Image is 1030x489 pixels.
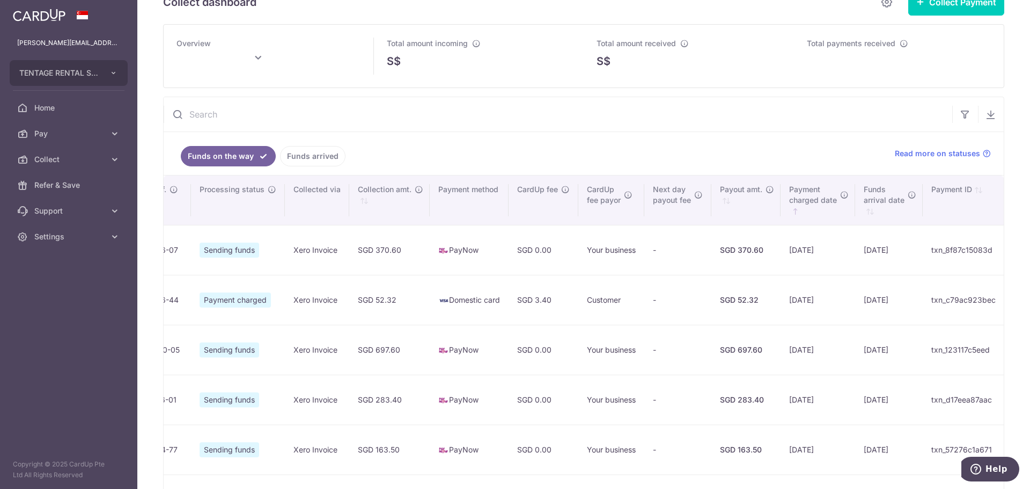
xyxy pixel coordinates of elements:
img: visa-sm-192604c4577d2d35970c8ed26b86981c2741ebd56154ab54ad91a526f0f24972.png [438,295,449,306]
span: Total amount received [597,39,676,48]
td: SGD 3.40 [509,275,578,325]
td: SGD 0.00 [509,325,578,375]
td: Xero Invoice [285,275,349,325]
a: Read more on statuses [895,148,991,159]
td: PayNow [430,225,509,275]
span: Total amount incoming [387,39,468,48]
td: PayNow [430,375,509,425]
span: Total payments received [807,39,895,48]
img: paynow-md-4fe65508ce96feda548756c5ee0e473c78d4820b8ea51387c6e4ad89e58a5e61.png [438,345,449,356]
td: SGD 0.00 [509,225,578,275]
td: Xero Invoice [285,325,349,375]
td: SGD 283.40 [349,375,430,425]
span: CardUp fee [517,184,558,195]
td: [DATE] [781,225,855,275]
th: Payment ID: activate to sort column ascending [923,176,1004,225]
td: txn_57276c1a671 [923,425,1004,475]
td: [DATE] [855,325,923,375]
td: [DATE] [781,425,855,475]
span: Overview [176,39,211,48]
img: CardUp [13,9,65,21]
td: SGD 697.60 [349,325,430,375]
span: Payout amt. [720,184,762,195]
p: [PERSON_NAME][EMAIL_ADDRESS][DOMAIN_NAME] [17,38,120,48]
th: Collected via [285,176,349,225]
th: Payment method [430,176,509,225]
span: Sending funds [200,442,259,457]
iframe: Opens a widget where you can find more information [961,457,1019,484]
div: SGD 370.60 [720,245,772,256]
span: S$ [597,53,610,69]
span: Payment charged date [789,184,837,206]
img: paynow-md-4fe65508ce96feda548756c5ee0e473c78d4820b8ea51387c6e4ad89e58a5e61.png [438,445,449,456]
span: Sending funds [200,243,259,258]
span: Collection amt. [358,184,411,195]
div: SGD 163.50 [720,444,772,455]
td: txn_8f87c15083d [923,225,1004,275]
td: SGD 0.00 [509,375,578,425]
div: SGD 283.40 [720,395,772,405]
span: Read more on statuses [895,148,980,159]
td: SGD 370.60 [349,225,430,275]
span: Home [34,103,105,113]
th: CardUpfee payor [578,176,644,225]
button: TENTAGE RENTAL SINGAPORE PTE. LTD. [10,60,128,86]
th: Fundsarrival date : activate to sort column ascending [855,176,923,225]
td: SGD 52.32 [349,275,430,325]
td: [DATE] [855,375,923,425]
th: Next daypayout fee [644,176,711,225]
th: CardUp fee [509,176,578,225]
span: Settings [34,231,105,242]
span: Refer & Save [34,180,105,191]
td: Your business [578,325,644,375]
span: S$ [387,53,401,69]
td: Xero Invoice [285,225,349,275]
td: [DATE] [781,375,855,425]
td: - [644,425,711,475]
td: - [644,325,711,375]
span: Support [34,206,105,216]
td: PayNow [430,425,509,475]
td: - [644,275,711,325]
span: Pay [34,128,105,139]
td: Your business [578,375,644,425]
span: Next day payout fee [653,184,691,206]
td: [DATE] [781,325,855,375]
div: SGD 697.60 [720,345,772,355]
td: [DATE] [781,275,855,325]
td: Domestic card [430,275,509,325]
th: Paymentcharged date : activate to sort column ascending [781,176,855,225]
div: SGD 52.32 [720,295,772,305]
span: TENTAGE RENTAL SINGAPORE PTE. LTD. [19,68,99,78]
td: SGD 163.50 [349,425,430,475]
td: Xero Invoice [285,375,349,425]
input: Search [164,97,952,132]
span: Processing status [200,184,264,195]
span: Collect [34,154,105,165]
span: CardUp fee payor [587,184,621,206]
td: - [644,375,711,425]
td: txn_123117c5eed [923,325,1004,375]
td: Xero Invoice [285,425,349,475]
td: SGD 0.00 [509,425,578,475]
td: txn_c79ac923bec [923,275,1004,325]
td: Customer [578,275,644,325]
td: [DATE] [855,225,923,275]
a: Funds arrived [280,146,345,166]
span: Sending funds [200,342,259,357]
span: Payment charged [200,293,271,308]
td: txn_d17eea87aac [923,375,1004,425]
img: paynow-md-4fe65508ce96feda548756c5ee0e473c78d4820b8ea51387c6e4ad89e58a5e61.png [438,395,449,406]
td: PayNow [430,325,509,375]
th: Payout amt. : activate to sort column ascending [711,176,781,225]
img: paynow-md-4fe65508ce96feda548756c5ee0e473c78d4820b8ea51387c6e4ad89e58a5e61.png [438,245,449,256]
span: Funds arrival date [864,184,904,206]
td: Your business [578,225,644,275]
th: Processing status [191,176,285,225]
a: Funds on the way [181,146,276,166]
td: [DATE] [855,275,923,325]
td: - [644,225,711,275]
span: Sending funds [200,392,259,407]
td: Your business [578,425,644,475]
